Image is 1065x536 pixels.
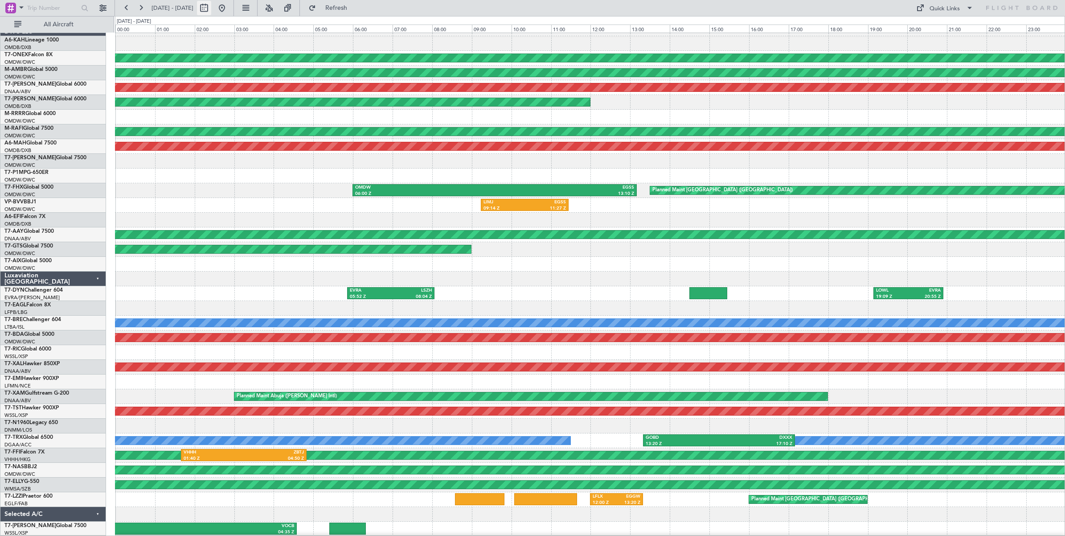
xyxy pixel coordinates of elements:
div: LFLX [593,494,616,500]
a: EGLF/FAB [4,500,28,507]
span: T7-BDA [4,332,24,337]
div: EVRA [350,288,391,294]
a: A6-MAHGlobal 7500 [4,140,57,146]
div: 17:00 [789,25,828,33]
div: 11:00 [551,25,591,33]
div: OMDW [355,185,495,191]
div: 11:27 Z [524,206,566,212]
a: DNAA/ABV [4,235,31,242]
div: 16:00 [749,25,789,33]
a: OMDW/DWC [4,206,35,213]
input: Trip Number [27,1,78,15]
div: 13:10 Z [495,191,634,197]
a: OMDW/DWC [4,250,35,257]
span: T7-[PERSON_NAME] [4,82,56,87]
span: T7-N1960 [4,420,29,425]
a: WSSL/XSP [4,353,28,360]
a: T7-N1960Legacy 650 [4,420,58,425]
div: 13:20 Z [617,500,640,506]
a: M-AMBRGlobal 5000 [4,67,57,72]
a: T7-DYNChallenger 604 [4,288,63,293]
a: OMDW/DWC [4,338,35,345]
span: T7-[PERSON_NAME] [4,155,56,161]
a: T7-ONEXFalcon 8X [4,52,53,58]
a: T7-AAYGlobal 7500 [4,229,54,234]
div: DXXX [719,435,793,441]
a: T7-EMIHawker 900XP [4,376,59,381]
div: 15:00 [709,25,749,33]
div: 04:35 Z [92,529,294,536]
a: VHHH/HKG [4,456,31,463]
div: 14:00 [670,25,709,33]
a: OMDW/DWC [4,132,35,139]
button: All Aircraft [10,17,97,32]
span: T7-FHX [4,185,23,190]
div: 09:00 [472,25,512,33]
div: VOCB [92,523,294,529]
div: 05:52 Z [350,294,391,300]
span: T7-AAY [4,229,24,234]
span: A6-EFI [4,214,21,219]
div: EGSS [524,199,566,206]
div: 10:00 [512,25,551,33]
a: T7-XALHawker 850XP [4,361,60,367]
div: 01:00 [155,25,195,33]
div: 04:50 Z [244,456,304,462]
div: 19:00 [868,25,908,33]
div: 19:09 Z [876,294,909,300]
a: EVRA/[PERSON_NAME] [4,294,60,301]
a: T7-RICGlobal 6000 [4,346,51,352]
a: T7-TRXGlobal 6500 [4,435,53,440]
a: T7-[PERSON_NAME]Global 7500 [4,523,86,528]
a: OMDW/DWC [4,59,35,66]
span: M-RAFI [4,126,23,131]
div: VHHH [184,449,244,456]
a: LFMN/NCE [4,383,31,389]
div: 17:10 Z [719,441,793,447]
span: T7-RIC [4,346,21,352]
a: T7-XAMGulfstream G-200 [4,391,69,396]
button: Refresh [304,1,358,15]
a: OMDW/DWC [4,74,35,80]
a: LTBA/ISL [4,324,25,330]
a: M-RRRRGlobal 6000 [4,111,56,116]
div: 01:40 Z [184,456,244,462]
span: All Aircraft [23,21,94,28]
div: [DATE] - [DATE] [117,18,151,25]
a: T7-[PERSON_NAME]Global 6000 [4,82,86,87]
div: 08:04 Z [391,294,432,300]
span: T7-LZZI [4,494,23,499]
a: T7-EAGLFalcon 8X [4,302,51,308]
div: EGGW [617,494,640,500]
span: T7-ONEX [4,52,28,58]
div: 07:00 [393,25,432,33]
a: OMDB/DXB [4,103,31,110]
span: Refresh [318,5,355,11]
a: DNAA/ABV [4,397,31,404]
a: DGAA/ACC [4,441,32,448]
span: M-RRRR [4,111,25,116]
a: OMDB/DXB [4,44,31,51]
a: OMDW/DWC [4,118,35,124]
button: Quick Links [912,1,978,15]
span: T7-[PERSON_NAME] [4,523,56,528]
span: VP-BVV [4,199,24,205]
a: T7-P1MPG-650ER [4,170,49,175]
a: A6-KAHLineage 1000 [4,37,59,43]
div: 06:00 [353,25,393,33]
a: VP-BVVBBJ1 [4,199,37,205]
div: 04:00 [274,25,313,33]
div: Quick Links [930,4,960,13]
a: T7-[PERSON_NAME]Global 6000 [4,96,86,102]
a: T7-FHXGlobal 5000 [4,185,53,190]
div: 22:00 [987,25,1026,33]
span: T7-NAS [4,464,24,470]
span: T7-P1MP [4,170,27,175]
a: DNAA/ABV [4,368,31,375]
span: T7-TST [4,405,22,411]
a: OMDB/DXB [4,221,31,227]
div: Planned Maint [GEOGRAPHIC_DATA] ([GEOGRAPHIC_DATA]) [751,493,892,506]
a: WMSA/SZB [4,486,31,492]
div: Planned Maint Abuja ([PERSON_NAME] Intl) [237,390,337,403]
a: A6-EFIFalcon 7X [4,214,45,219]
